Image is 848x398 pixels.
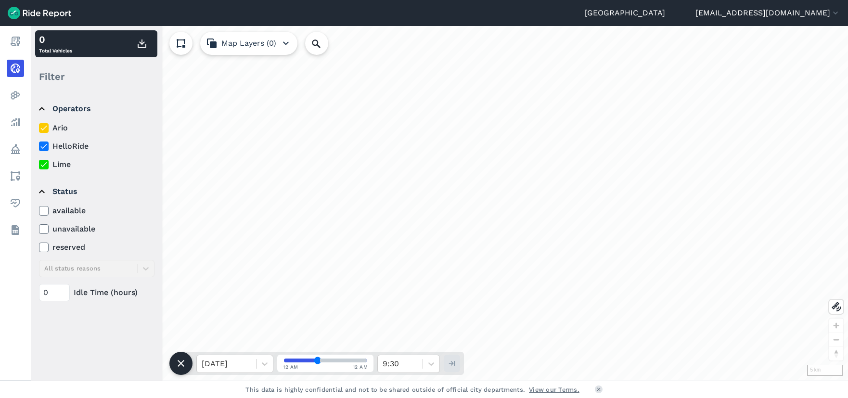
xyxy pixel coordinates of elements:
label: Ario [39,122,154,134]
a: Heatmaps [7,87,24,104]
label: reserved [39,242,154,253]
a: [GEOGRAPHIC_DATA] [585,7,665,19]
button: [EMAIL_ADDRESS][DOMAIN_NAME] [695,7,840,19]
a: Areas [7,167,24,185]
a: Realtime [7,60,24,77]
label: Lime [39,159,154,170]
summary: Status [39,178,153,205]
a: Report [7,33,24,50]
div: Total Vehicles [39,32,72,55]
div: 0 [39,32,72,47]
span: 12 AM [353,363,368,371]
div: Idle Time (hours) [39,284,154,301]
a: Analyze [7,114,24,131]
button: Map Layers (0) [200,32,297,55]
label: HelloRide [39,141,154,152]
a: Policy [7,141,24,158]
summary: Operators [39,95,153,122]
div: loading [31,26,848,381]
input: Search Location or Vehicles [305,32,344,55]
label: unavailable [39,223,154,235]
span: 12 AM [283,363,298,371]
div: Filter [35,62,157,91]
label: available [39,205,154,217]
a: Health [7,194,24,212]
img: Ride Report [8,7,71,19]
a: Datasets [7,221,24,239]
a: View our Terms. [529,385,579,394]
